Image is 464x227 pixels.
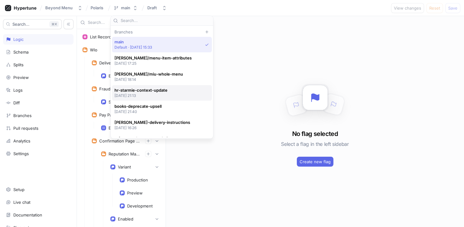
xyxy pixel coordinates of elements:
[114,45,152,50] p: Default ‧ [DATE] 15:33
[114,109,162,114] p: [DATE] 21:40
[114,93,167,98] p: [DATE] 21:13
[114,104,162,109] span: books-deprecate-upsell
[445,3,460,13] button: Save
[13,138,30,143] div: Analytics
[127,177,148,182] div: Production
[121,5,130,11] div: main
[114,61,192,66] p: [DATE] 17:25
[99,112,113,117] div: Pay Pal
[13,100,20,105] div: Diff
[448,6,457,10] span: Save
[292,129,338,138] h3: No flag selected
[90,47,97,52] div: Wlo
[118,216,133,221] div: Enabled
[114,136,175,141] span: refaat-meal-recommendations
[99,138,140,143] div: Confirmation Page Experiments
[99,86,120,91] div: Fraud Prev
[43,3,85,13] button: Beyond Menu
[127,190,143,195] div: Preview
[114,120,190,125] span: [PERSON_NAME]-delivery-instructions
[49,21,59,27] div: K
[391,3,424,13] button: View changes
[281,138,349,150] h5: Select a flag in the left sidebar
[88,20,151,26] input: Search...
[118,164,131,169] div: Variant
[114,125,190,130] p: [DATE] 16:26
[13,187,25,192] div: Setup
[114,77,183,82] p: [DATE] 18:14
[147,5,157,11] div: Draft
[45,5,73,11] div: Beyond Menu
[13,113,32,118] div: Branches
[109,151,140,156] div: Reputation Management
[394,6,421,10] span: View changes
[13,62,24,67] div: Splits
[300,160,331,164] span: Create new flag
[91,6,103,10] span: Polaris
[13,200,30,205] div: Live chat
[90,34,134,39] div: List Recording Enabled
[121,18,211,24] input: Search...
[3,19,62,29] button: Search...K
[13,50,29,55] div: Schema
[13,37,24,42] div: Logic
[127,203,153,208] div: Development
[429,6,440,10] span: Reset
[426,3,443,13] button: Reset
[13,212,42,217] div: Documentation
[13,151,29,156] div: Settings
[13,88,23,93] div: Logs
[297,157,333,167] button: Create new flag
[114,72,183,77] span: [PERSON_NAME]/miu-whole-menu
[13,126,38,131] div: Pull requests
[111,3,140,13] button: main
[145,3,169,13] button: Draft
[13,75,29,80] div: Preview
[12,22,29,26] span: Search...
[114,39,152,45] span: main
[99,60,138,65] div: Delivery Instructions
[114,88,167,93] span: hr-starmie-context-update
[112,29,212,34] div: Branches
[3,210,74,220] a: Documentation
[114,55,192,61] span: [PERSON_NAME]/menu-item-attributes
